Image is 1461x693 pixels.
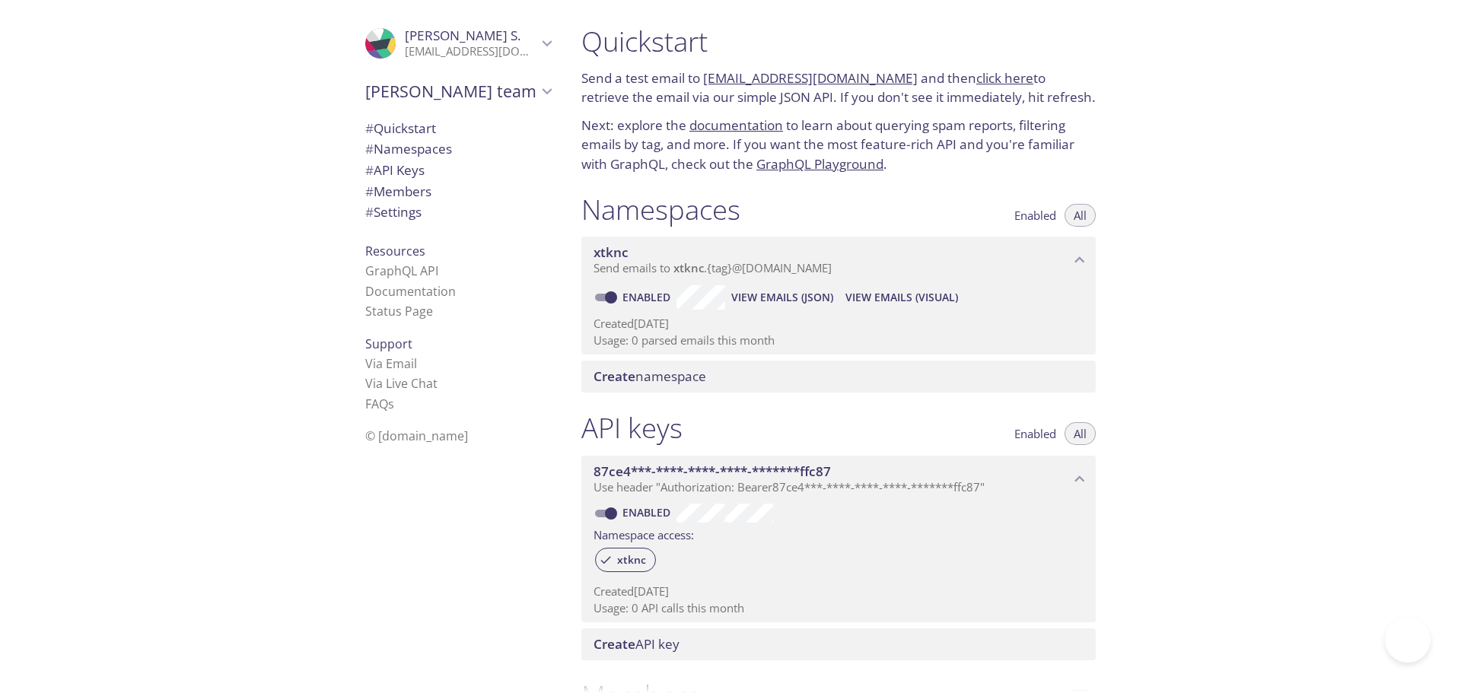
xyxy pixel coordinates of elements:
span: Settings [365,203,422,221]
span: s [388,396,394,412]
div: Namespaces [353,138,563,160]
span: API key [594,635,680,653]
span: Resources [365,243,425,259]
div: xtknc namespace [581,237,1096,284]
button: View Emails (Visual) [839,285,964,310]
span: # [365,119,374,137]
span: # [365,183,374,200]
button: Enabled [1005,422,1065,445]
div: Create namespace [581,361,1096,393]
label: Namespace access: [594,523,694,545]
p: [EMAIL_ADDRESS][DOMAIN_NAME] [405,44,537,59]
span: Members [365,183,431,200]
div: Bryan S. [353,18,563,68]
a: Enabled [620,505,676,520]
iframe: Help Scout Beacon - Open [1385,617,1431,663]
p: Created [DATE] [594,583,1084,599]
button: View Emails (JSON) [725,285,839,310]
p: Usage: 0 API calls this month [594,600,1084,616]
div: Create API Key [581,628,1096,660]
a: GraphQL API [365,262,438,279]
div: xtknc [595,548,656,572]
a: click here [976,69,1033,87]
span: Create [594,635,635,653]
span: # [365,203,374,221]
p: Usage: 0 parsed emails this month [594,332,1084,348]
a: documentation [689,116,783,134]
span: API Keys [365,161,425,179]
div: Quickstart [353,118,563,139]
p: Next: explore the to learn about querying spam reports, filtering emails by tag, and more. If you... [581,116,1096,174]
span: [PERSON_NAME] team [365,81,537,102]
div: Members [353,181,563,202]
a: Via Live Chat [365,375,438,392]
a: FAQ [365,396,394,412]
span: Send emails to . {tag} @[DOMAIN_NAME] [594,260,832,275]
span: xtknc [594,243,629,261]
button: All [1065,422,1096,445]
a: Documentation [365,283,456,300]
span: [PERSON_NAME] S. [405,27,521,44]
div: Bryan's team [353,72,563,111]
button: All [1065,204,1096,227]
a: GraphQL Playground [756,155,883,173]
span: Create [594,367,635,385]
span: Quickstart [365,119,436,137]
button: Enabled [1005,204,1065,227]
p: Created [DATE] [594,316,1084,332]
span: View Emails (JSON) [731,288,833,307]
a: Status Page [365,303,433,319]
span: # [365,161,374,179]
div: API Keys [353,160,563,181]
h1: API keys [581,411,683,445]
span: xtknc [608,553,655,567]
a: Via Email [365,355,417,372]
span: Support [365,335,412,352]
a: [EMAIL_ADDRESS][DOMAIN_NAME] [703,69,918,87]
p: Send a test email to and then to retrieve the email via our simple JSON API. If you don't see it ... [581,68,1096,107]
h1: Quickstart [581,24,1096,59]
div: Team Settings [353,202,563,223]
span: View Emails (Visual) [845,288,958,307]
a: Enabled [620,290,676,304]
h1: Namespaces [581,192,740,227]
span: xtknc [673,260,704,275]
span: # [365,140,374,157]
span: © [DOMAIN_NAME] [365,428,468,444]
span: Namespaces [365,140,452,157]
span: namespace [594,367,706,385]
